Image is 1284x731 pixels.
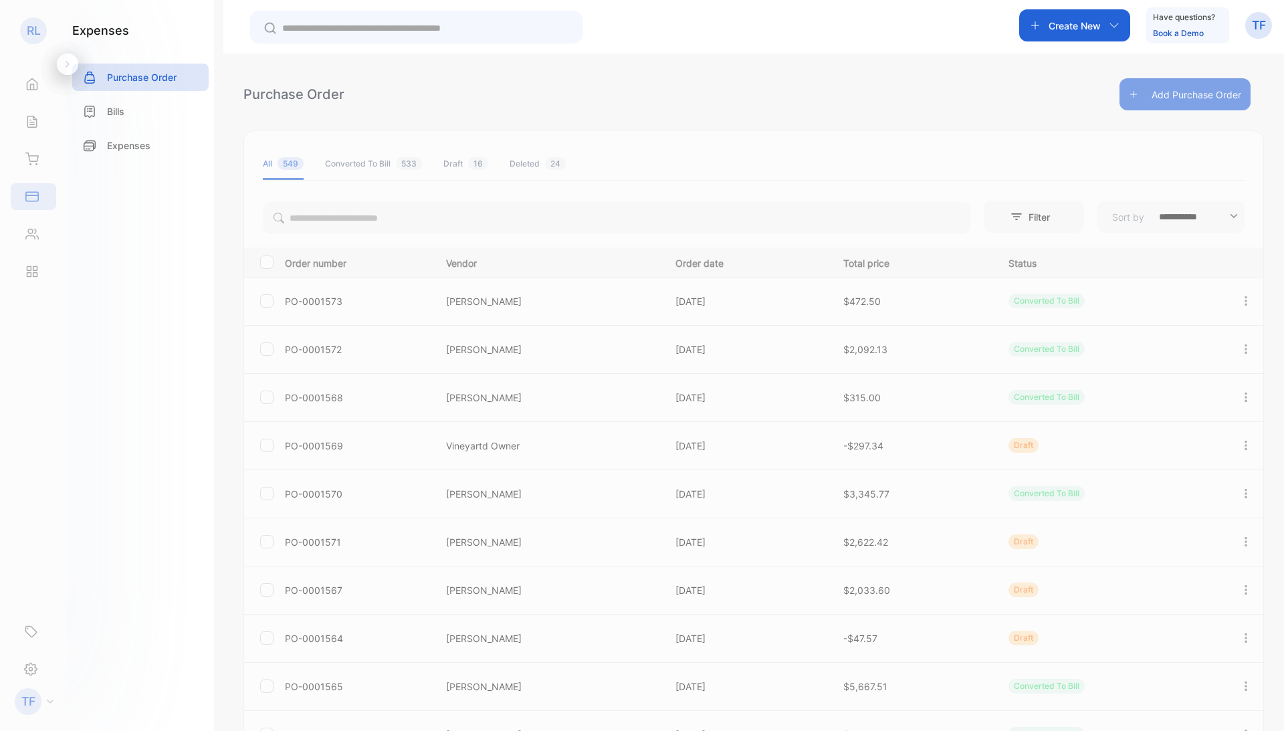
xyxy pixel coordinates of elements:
[1014,633,1033,643] span: Draft
[285,253,429,270] p: Order number
[1228,675,1284,731] iframe: LiveChat chat widget
[1119,78,1251,110] button: Add Purchase Order
[285,439,429,453] p: PO-0001569
[72,64,209,91] a: Purchase Order
[1014,536,1033,546] span: Draft
[1014,392,1079,402] span: Converted To Bill
[675,294,816,308] p: [DATE]
[446,391,648,405] p: [PERSON_NAME]
[1097,201,1245,233] button: Sort by
[446,680,648,694] p: [PERSON_NAME]
[1014,585,1033,595] span: Draft
[285,294,429,308] p: PO-0001573
[843,440,883,451] span: -$297.34
[446,631,648,645] p: [PERSON_NAME]
[510,158,566,170] div: Deleted
[446,342,648,356] p: [PERSON_NAME]
[1014,344,1079,354] span: Converted To Bill
[1008,253,1212,270] p: Status
[285,583,429,597] p: PO-0001567
[843,253,981,270] p: Total price
[1014,296,1079,306] span: Converted To Bill
[1014,440,1033,450] span: Draft
[285,487,429,501] p: PO-0001570
[843,296,881,307] span: $472.50
[263,158,304,170] div: All
[107,70,177,84] p: Purchase Order
[675,342,816,356] p: [DATE]
[243,84,344,104] div: Purchase Order
[446,535,648,549] p: [PERSON_NAME]
[843,633,877,644] span: -$47.57
[1014,488,1079,498] span: Converted To Bill
[1252,17,1266,34] p: TF
[468,157,488,170] span: 16
[675,535,816,549] p: [DATE]
[72,21,129,39] h1: expenses
[72,98,209,125] a: Bills
[843,536,888,548] span: $2,622.42
[545,157,566,170] span: 24
[285,535,429,549] p: PO-0001571
[1153,11,1215,24] p: Have questions?
[446,583,648,597] p: [PERSON_NAME]
[278,157,304,170] span: 549
[446,487,648,501] p: [PERSON_NAME]
[1014,681,1079,691] span: Converted To Bill
[675,487,816,501] p: [DATE]
[285,631,429,645] p: PO-0001564
[843,488,889,500] span: $3,345.77
[446,294,648,308] p: [PERSON_NAME]
[675,253,816,270] p: Order date
[1002,210,1024,224] p: Filter
[843,392,881,403] span: $315.00
[446,253,648,270] p: Vendor
[1153,28,1204,38] a: Book a Demo
[107,138,150,152] p: Expenses
[675,583,816,597] p: [DATE]
[675,391,816,405] p: [DATE]
[443,158,488,170] div: Draft
[27,22,41,39] p: RL
[675,631,816,645] p: [DATE]
[21,693,35,710] p: TF
[1019,9,1130,41] button: Create New
[72,132,209,159] a: Expenses
[1245,9,1272,41] button: TF
[325,158,422,170] div: Converted To Bill
[107,104,124,118] p: Bills
[285,391,429,405] p: PO-0001568
[396,157,422,170] span: 533
[843,344,887,355] span: $2,092.13
[843,585,890,596] span: $2,033.60
[843,681,887,692] span: $5,667.51
[1049,19,1101,33] p: Create New
[1112,210,1144,224] p: Sort by
[285,342,429,356] p: PO-0001572
[675,680,816,694] p: [DATE]
[675,439,816,453] p: [DATE]
[446,439,648,453] p: Vineyartd Owner
[285,680,429,694] p: PO-0001565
